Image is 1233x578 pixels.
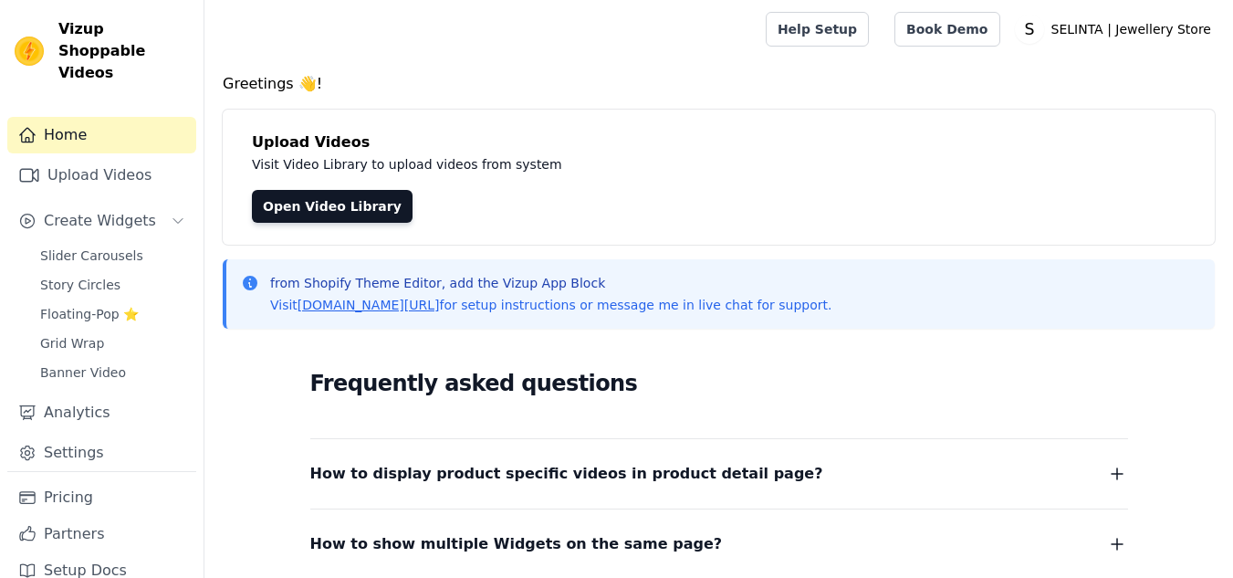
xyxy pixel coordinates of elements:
[15,37,44,66] img: Vizup
[310,531,1128,557] button: How to show multiple Widgets on the same page?
[7,435,196,471] a: Settings
[270,296,831,314] p: Visit for setup instructions or message me in live chat for support.
[298,298,440,312] a: [DOMAIN_NAME][URL]
[7,516,196,552] a: Partners
[310,365,1128,402] h2: Frequently asked questions
[894,12,999,47] a: Book Demo
[310,531,723,557] span: How to show multiple Widgets on the same page?
[7,394,196,431] a: Analytics
[29,331,196,356] a: Grid Wrap
[29,272,196,298] a: Story Circles
[252,153,1070,175] p: Visit Video Library to upload videos from system
[7,203,196,239] button: Create Widgets
[252,131,1186,153] h4: Upload Videos
[310,461,823,487] span: How to display product specific videos in product detail page?
[270,274,831,292] p: from Shopify Theme Editor, add the Vizup App Block
[58,18,189,84] span: Vizup Shoppable Videos
[766,12,869,47] a: Help Setup
[310,461,1128,487] button: How to display product specific videos in product detail page?
[1044,13,1219,46] p: SELINTA | Jewellery Store
[29,301,196,327] a: Floating-Pop ⭐
[7,479,196,516] a: Pricing
[40,363,126,382] span: Banner Video
[7,117,196,153] a: Home
[223,73,1215,95] h4: Greetings 👋!
[1015,13,1219,46] button: S SELINTA | Jewellery Store
[29,243,196,268] a: Slider Carousels
[1024,20,1034,38] text: S
[40,247,143,265] span: Slider Carousels
[40,305,139,323] span: Floating-Pop ⭐
[7,157,196,194] a: Upload Videos
[44,210,156,232] span: Create Widgets
[40,276,120,294] span: Story Circles
[252,190,413,223] a: Open Video Library
[29,360,196,385] a: Banner Video
[40,334,104,352] span: Grid Wrap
